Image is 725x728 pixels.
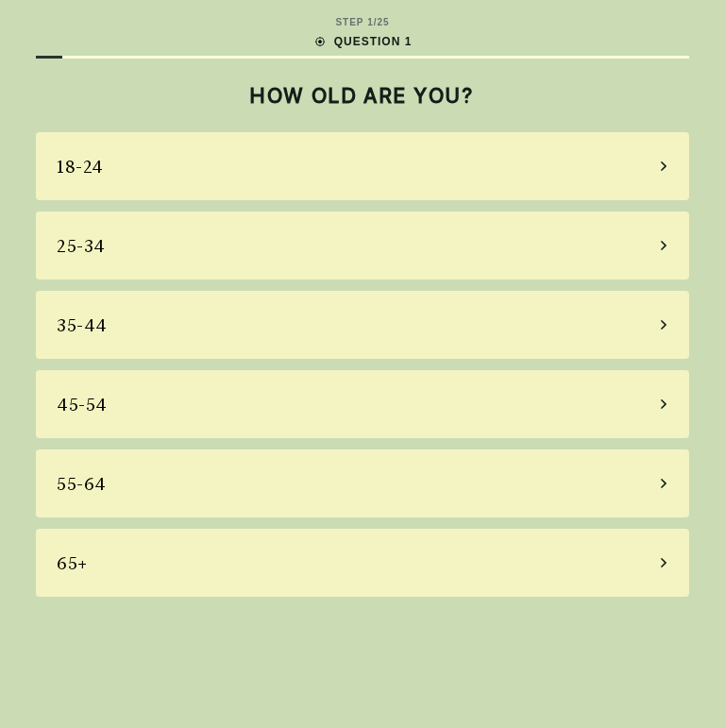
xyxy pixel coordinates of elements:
[57,550,88,576] div: 65+
[57,392,108,417] div: 45-54
[335,15,389,29] div: STEP 1 / 25
[313,33,413,50] div: QUESTION 1
[57,233,106,259] div: 25-34
[36,83,689,108] h2: HOW OLD ARE YOU?
[57,313,108,338] div: 35-44
[57,154,104,179] div: 18-24
[57,471,107,497] div: 55-64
